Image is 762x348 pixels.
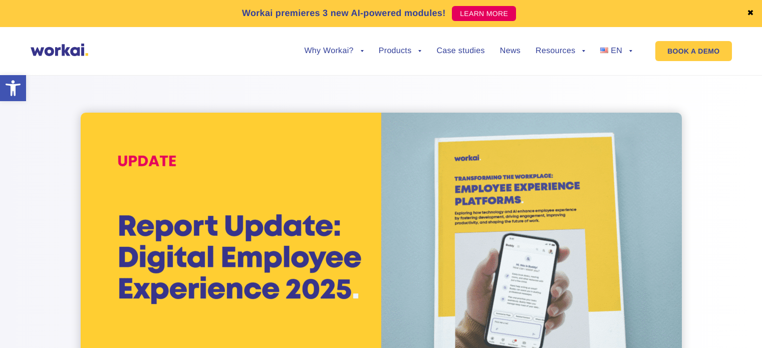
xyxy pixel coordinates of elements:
p: Workai premieres 3 new AI-powered modules! [242,7,446,20]
span: EN [611,47,622,55]
a: EN [600,47,632,55]
a: LEARN MORE [452,6,516,21]
a: Why Workai? [304,47,363,55]
a: News [500,47,521,55]
a: ✖ [747,10,754,18]
a: Resources [536,47,585,55]
a: Case studies [436,47,484,55]
a: Products [379,47,422,55]
a: BOOK A DEMO [655,41,731,61]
